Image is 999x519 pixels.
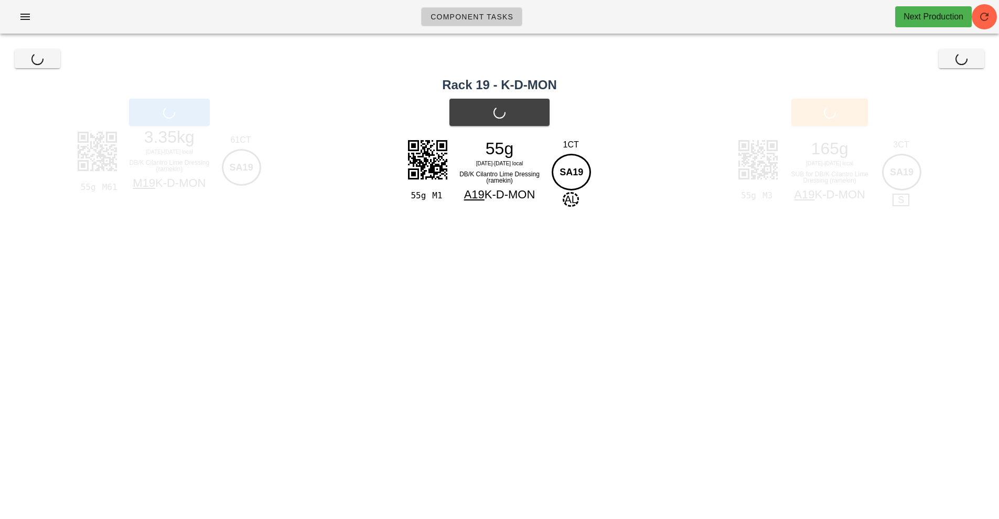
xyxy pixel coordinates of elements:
[124,129,215,145] div: 3.35kg
[879,139,923,151] div: 3CT
[552,154,591,190] div: SA19
[882,154,921,190] div: SA19
[146,149,193,155] span: [DATE]-[DATE] local
[71,125,123,177] img: HQT6Vc1mwAAAAAElFTkSuQmCC
[784,141,875,156] div: 165g
[76,181,98,194] div: 55g
[430,13,513,21] span: Component Tasks
[428,189,449,203] div: M1
[401,133,454,186] img: X6AAAAAElFTkSuQmCC
[732,133,784,186] img: AFz9OD7vlpoMAAAAAElFTkSuQmCC
[98,181,120,194] div: M61
[219,134,263,146] div: 61CT
[794,188,814,201] span: A19
[893,194,909,206] span: S
[454,169,545,186] div: DB/K Cilantro Lime Dressing (ramekin)
[814,188,865,201] span: K-D-MON
[904,10,963,23] div: Next Production
[421,7,522,26] a: Component Tasks
[549,139,593,151] div: 1CT
[758,189,780,203] div: M3
[784,169,875,186] div: SUB for DB/K Cilantro Lime Dressing (ramekin)
[454,141,545,156] div: 55g
[806,161,853,166] span: [DATE]-[DATE] local
[476,161,523,166] span: [DATE]-[DATE] local
[737,189,758,203] div: 55g
[155,176,206,189] span: K-D-MON
[6,76,993,94] h2: Rack 19 - K-D-MON
[406,189,428,203] div: 55g
[464,188,485,201] span: A19
[124,157,215,174] div: DB/K Cilantro Lime Dressing (ramekin)
[222,149,261,186] div: SA19
[133,176,155,189] span: M19
[563,192,578,207] span: AL
[485,188,535,201] span: K-D-MON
